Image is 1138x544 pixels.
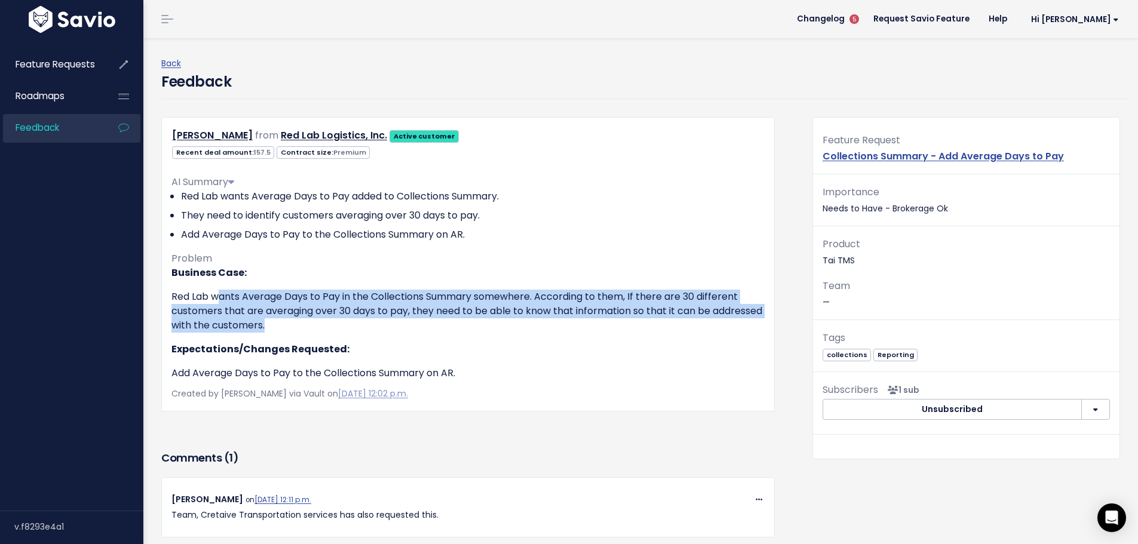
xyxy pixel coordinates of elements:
[161,57,181,69] a: Back
[883,384,919,396] span: <p><strong>Subscribers</strong><br><br> - Ashley Melgarejo<br> </p>
[979,10,1017,28] a: Help
[849,14,859,24] span: 5
[171,266,247,279] strong: Business Case:
[823,149,1064,163] a: Collections Summary - Add Average Days to Pay
[171,366,765,380] p: Add Average Days to Pay to the Collections Summary on AR.
[229,450,233,465] span: 1
[181,228,765,242] li: Add Average Days to Pay to the Collections Summary on AR.
[1017,10,1128,29] a: Hi [PERSON_NAME]
[277,146,370,159] span: Contract size:
[823,236,1110,268] p: Tai TMS
[3,114,99,142] a: Feedback
[14,511,143,542] div: v.f8293e4a1
[171,175,234,189] span: AI Summary
[246,495,311,505] span: on
[26,6,118,33] img: logo-white.9d6f32f41409.svg
[873,348,918,360] a: Reporting
[255,128,278,142] span: from
[254,495,311,505] a: [DATE] 12:11 p.m.
[823,184,1110,216] p: Needs to Have - Brokerage Ok
[797,15,845,23] span: Changelog
[16,121,59,134] span: Feedback
[823,237,860,251] span: Product
[16,90,65,102] span: Roadmaps
[823,399,1082,420] button: Unsubscribed
[281,128,387,142] a: Red Lab Logistics, Inc.
[172,146,274,159] span: Recent deal amount:
[823,348,871,360] a: collections
[1097,503,1126,532] div: Open Intercom Messenger
[873,349,918,361] span: Reporting
[181,208,765,223] li: They need to identify customers averaging over 30 days to pay.
[823,133,900,147] span: Feature Request
[864,10,979,28] a: Request Savio Feature
[181,189,765,204] li: Red Lab wants Average Days to Pay added to Collections Summary.
[171,508,765,523] p: Team, Cretaive Transportation services has also requested this.
[16,58,95,70] span: Feature Requests
[171,342,349,356] strong: Expectations/Changes Requested:
[823,349,871,361] span: collections
[823,278,1110,310] p: —
[394,131,455,141] strong: Active customer
[161,450,775,466] h3: Comments ( )
[338,388,408,399] a: [DATE] 12:02 p.m.
[171,251,212,265] span: Problem
[3,82,99,110] a: Roadmaps
[161,71,231,93] h4: Feedback
[823,383,878,397] span: Subscribers
[254,147,271,157] span: 157.5
[3,51,99,78] a: Feature Requests
[823,279,850,293] span: Team
[823,331,845,345] span: Tags
[333,147,366,157] span: Premium
[171,290,765,333] p: Red Lab wants Average Days to Pay in the Collections Summary somewhere. According to them, If the...
[172,128,253,142] a: [PERSON_NAME]
[823,185,879,199] span: Importance
[1031,15,1119,24] span: Hi [PERSON_NAME]
[171,493,243,505] span: [PERSON_NAME]
[171,388,408,399] span: Created by [PERSON_NAME] via Vault on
